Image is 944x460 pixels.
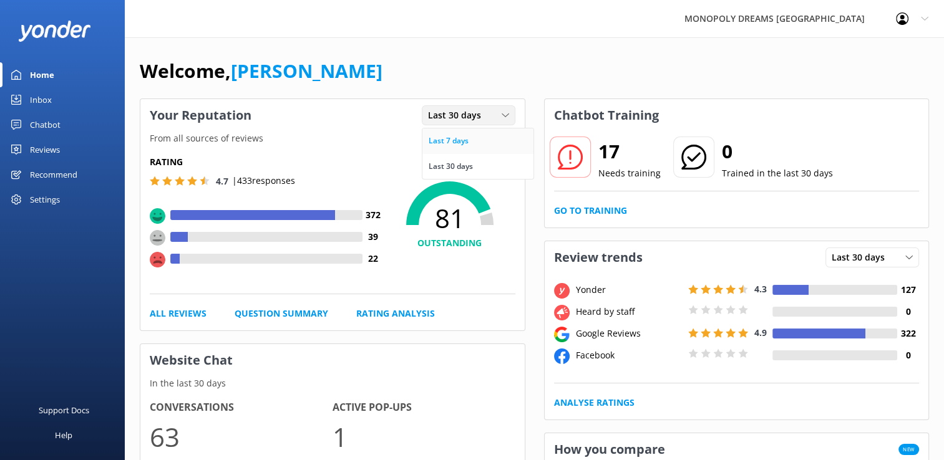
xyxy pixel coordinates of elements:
div: Help [55,423,72,448]
span: 4.7 [216,175,228,187]
p: From all sources of reviews [140,132,525,145]
h3: Your Reputation [140,99,261,132]
h3: Chatbot Training [545,99,668,132]
h3: Website Chat [140,344,525,376]
img: yonder-white-logo.png [19,21,90,41]
h4: 0 [897,305,919,319]
div: Support Docs [39,398,89,423]
h1: Welcome, [140,56,382,86]
span: Last 30 days [428,108,489,122]
h4: 127 [897,283,919,297]
p: In the last 30 days [140,376,525,390]
h2: 0 [722,137,833,166]
h4: 39 [363,230,384,244]
div: Reviews [30,137,60,162]
div: Facebook [573,348,685,362]
a: All Reviews [150,307,207,320]
h2: 17 [598,137,661,166]
div: Yonder [573,283,685,297]
div: Last 7 days [429,135,469,147]
div: Home [30,62,54,87]
span: 4.3 [754,283,767,295]
h4: Active Pop-ups [333,400,515,416]
p: NPS [384,155,515,169]
span: Last 30 days [832,251,892,264]
a: Go to Training [554,204,627,218]
p: 63 [150,416,333,458]
h5: Rating [150,155,384,169]
h4: 322 [897,327,919,340]
p: Needs training [598,166,661,180]
span: 4.9 [754,327,767,338]
div: Last 30 days [429,160,473,173]
div: Chatbot [30,112,61,137]
a: Rating Analysis [356,307,435,320]
div: Settings [30,187,60,212]
h4: 372 [363,208,384,222]
h4: 22 [363,252,384,266]
p: 1 [333,416,515,458]
h4: OUTSTANDING [384,236,515,250]
a: [PERSON_NAME] [231,58,382,84]
p: | 433 responses [232,174,295,188]
div: Google Reviews [573,327,685,340]
div: Heard by staff [573,305,685,319]
a: Question Summary [235,307,328,320]
span: 81 [384,203,515,234]
p: Trained in the last 30 days [722,166,833,180]
h4: 0 [897,348,919,362]
div: Inbox [30,87,52,112]
h4: Conversations [150,400,333,416]
h3: Review trends [545,241,652,274]
a: Analyse Ratings [554,396,635,410]
div: Recommend [30,162,77,187]
span: New [898,444,919,455]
